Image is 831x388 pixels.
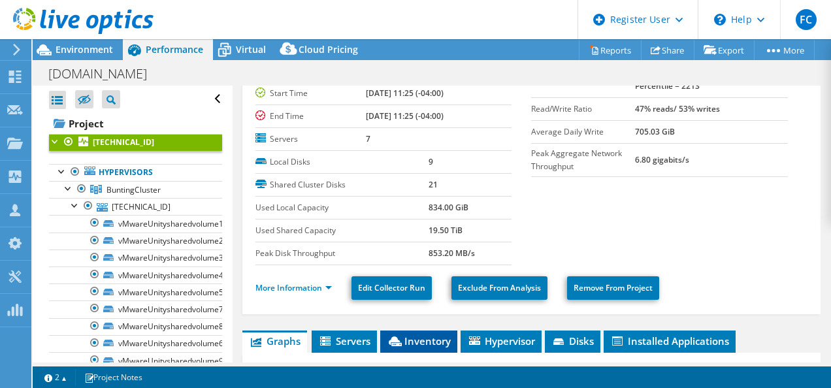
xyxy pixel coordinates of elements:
[49,283,222,300] a: vMwareUnitysharedvolume5
[255,224,429,237] label: Used Shared Capacity
[255,155,429,169] label: Local Disks
[255,282,332,293] a: More Information
[579,40,642,60] a: Reports
[49,113,222,134] a: Project
[531,147,634,173] label: Peak Aggregate Network Throughput
[429,179,438,190] b: 21
[429,225,463,236] b: 19.50 TiB
[49,215,222,232] a: vMwareUnitysharedvolume1
[796,9,817,30] span: FC
[567,276,659,300] a: Remove From Project
[754,40,815,60] a: More
[49,233,222,250] a: vMwareUnitysharedvolume2
[255,133,366,146] label: Servers
[255,178,429,191] label: Shared Cluster Disks
[714,14,726,25] svg: \n
[75,369,152,385] a: Project Notes
[694,40,755,60] a: Export
[551,334,594,348] span: Disks
[49,250,222,267] a: vMwareUnitysharedvolume3
[56,43,113,56] span: Environment
[49,181,222,198] a: BuntingCluster
[249,334,301,348] span: Graphs
[49,164,222,181] a: Hypervisors
[429,156,433,167] b: 9
[35,369,76,385] a: 2
[610,334,729,348] span: Installed Applications
[366,110,444,121] b: [DATE] 11:25 (-04:00)
[42,67,167,81] h1: [DOMAIN_NAME]
[318,334,370,348] span: Servers
[387,334,451,348] span: Inventory
[366,133,370,144] b: 7
[49,352,222,369] a: vMwareUnitysharedvolume9
[351,276,432,300] a: Edit Collector Run
[255,110,366,123] label: End Time
[429,248,475,259] b: 853.20 MB/s
[531,103,634,116] label: Read/Write Ratio
[429,202,468,213] b: 834.00 GiB
[255,87,366,100] label: Start Time
[635,103,720,114] b: 47% reads/ 53% writes
[635,65,772,91] b: 12480 at [GEOGRAPHIC_DATA], 95th Percentile = 2213
[49,318,222,335] a: vMwareUnitysharedvolume8
[106,184,161,195] span: BuntingCluster
[531,125,634,138] label: Average Daily Write
[236,43,266,56] span: Virtual
[635,154,689,165] b: 6.80 gigabits/s
[255,247,429,260] label: Peak Disk Throughput
[299,43,358,56] span: Cloud Pricing
[49,335,222,352] a: vMwareUnitysharedvolume6
[641,40,694,60] a: Share
[49,198,222,215] a: [TECHNICAL_ID]
[146,43,203,56] span: Performance
[49,267,222,283] a: vMwareUnitysharedvolume4
[467,334,535,348] span: Hypervisor
[635,126,675,137] b: 705.03 GiB
[255,201,429,214] label: Used Local Capacity
[451,276,547,300] a: Exclude From Analysis
[49,134,222,151] a: [TECHNICAL_ID]
[93,137,154,148] b: [TECHNICAL_ID]
[366,88,444,99] b: [DATE] 11:25 (-04:00)
[49,300,222,317] a: vMwareUnitysharedvolume7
